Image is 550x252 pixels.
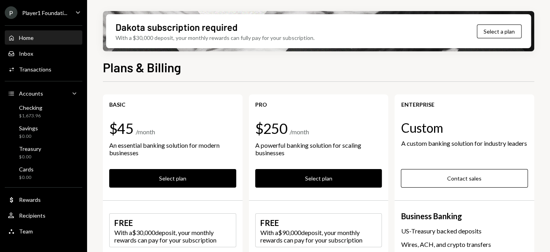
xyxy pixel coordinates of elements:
[19,133,38,140] div: $0.00
[114,217,231,229] div: FREE
[401,121,528,135] div: Custom
[401,139,528,147] div: A custom banking solution for industry leaders
[19,228,33,235] div: Team
[401,169,528,188] button: Contact sales
[136,128,155,136] div: / month
[22,9,67,16] div: Player1 Foundati...
[255,141,382,156] div: A powerful banking solution for scaling businesses
[477,24,522,38] button: Select a plan
[5,6,17,19] div: P
[5,224,82,238] a: Team
[255,121,287,137] div: $250
[19,50,33,57] div: Inbox
[19,212,46,219] div: Recipients
[5,143,82,162] a: Treasury$0.00
[5,30,82,45] a: Home
[19,34,34,41] div: Home
[103,59,181,75] h1: Plans & Billing
[116,34,315,42] div: With a $30,000 deposit, your monthly rewards can fully pay for your subscription.
[401,240,528,249] div: Wires, ACH, and crypto transfers
[5,46,82,60] a: Inbox
[5,102,82,121] a: Checking$1,673.96
[109,101,236,108] div: Basic
[5,122,82,141] a: Savings$0.00
[109,121,133,137] div: $45
[290,128,309,136] div: / month
[19,113,42,119] div: $1,673.96
[109,169,236,188] button: Select plan
[255,169,382,188] button: Select plan
[401,101,528,108] div: Enterprise
[5,86,82,100] a: Accounts
[19,66,51,73] div: Transactions
[19,154,41,160] div: $0.00
[5,164,82,182] a: Cards$0.00
[260,217,377,229] div: FREE
[260,229,377,244] div: With a $90,000 deposit, your monthly rewards can pay for your subscription
[255,101,382,108] div: Pro
[5,62,82,76] a: Transactions
[19,196,41,203] div: Rewards
[114,229,231,244] div: With a $30,000 deposit, your monthly rewards can pay for your subscription
[19,145,41,152] div: Treasury
[19,166,34,173] div: Cards
[5,192,82,207] a: Rewards
[109,141,236,156] div: An essential banking solution for modern businesses
[5,208,82,222] a: Recipients
[19,104,42,111] div: Checking
[19,125,38,132] div: Savings
[401,210,528,222] div: Business Banking
[116,21,237,34] div: Dakota subscription required
[401,227,528,235] div: US-Treasury backed deposits
[19,174,34,181] div: $0.00
[19,90,43,97] div: Accounts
